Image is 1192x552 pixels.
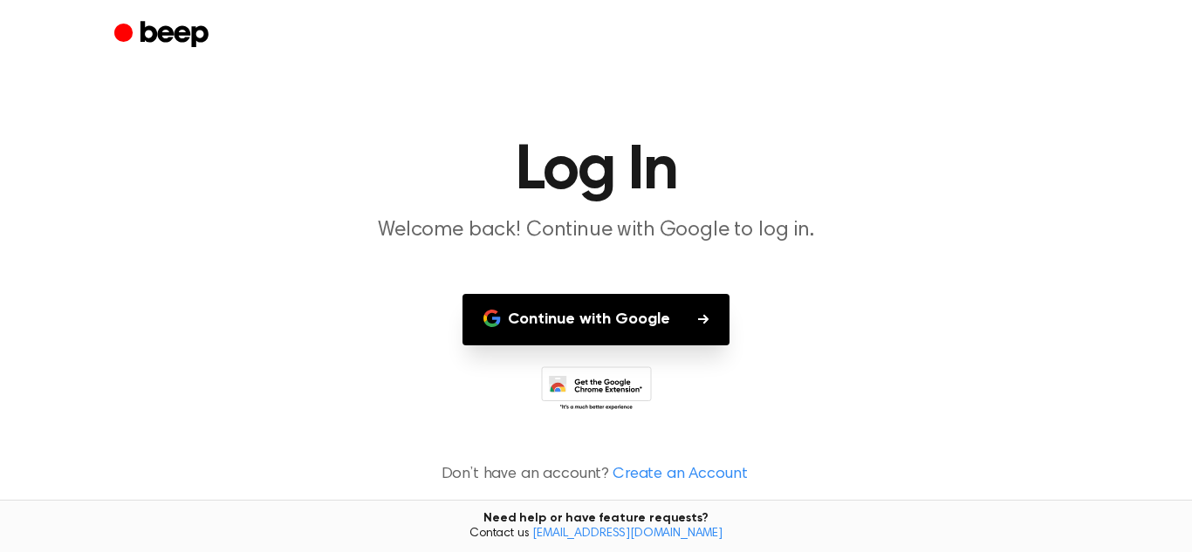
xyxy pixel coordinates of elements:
[114,18,213,52] a: Beep
[532,528,723,540] a: [EMAIL_ADDRESS][DOMAIN_NAME]
[261,216,931,245] p: Welcome back! Continue with Google to log in.
[149,140,1043,202] h1: Log In
[21,463,1171,487] p: Don’t have an account?
[462,294,730,345] button: Continue with Google
[613,463,747,487] a: Create an Account
[10,527,1182,542] span: Contact us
